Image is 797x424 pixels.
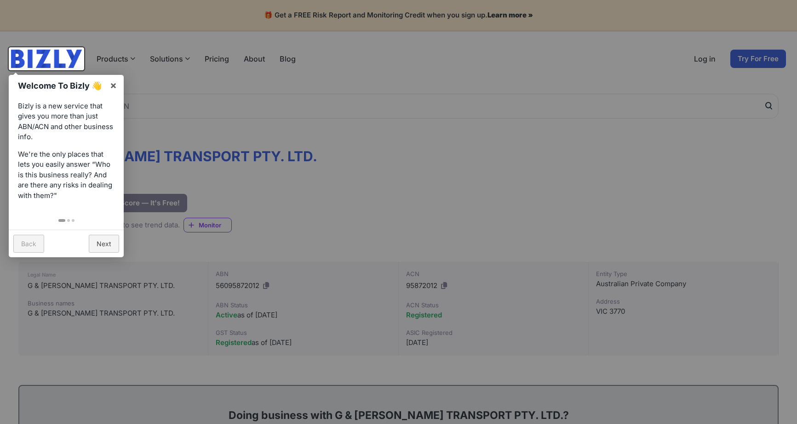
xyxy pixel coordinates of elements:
[18,79,105,92] h1: Welcome To Bizly 👋
[13,235,44,253] a: Back
[89,235,119,253] a: Next
[18,149,115,201] p: We're the only places that lets you easily answer “Who is this business really? And are there any...
[18,101,115,142] p: Bizly is a new service that gives you more than just ABN/ACN and other business info.
[103,75,124,96] a: ×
